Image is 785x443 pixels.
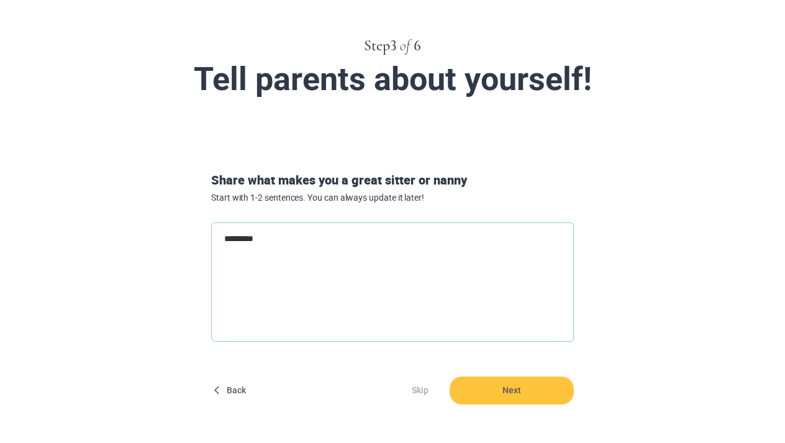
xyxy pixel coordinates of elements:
span: Start with 1-2 sentences. You can always update it later! [211,193,574,203]
button: Back [211,377,251,404]
div: Tell parents about yourself! [99,62,686,97]
span: of [400,39,410,53]
div: Step 3 6 [75,35,710,57]
button: Skip [400,377,440,404]
button: Next [450,377,574,404]
div: Share what makes you a great sitter or nanny [206,171,579,203]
